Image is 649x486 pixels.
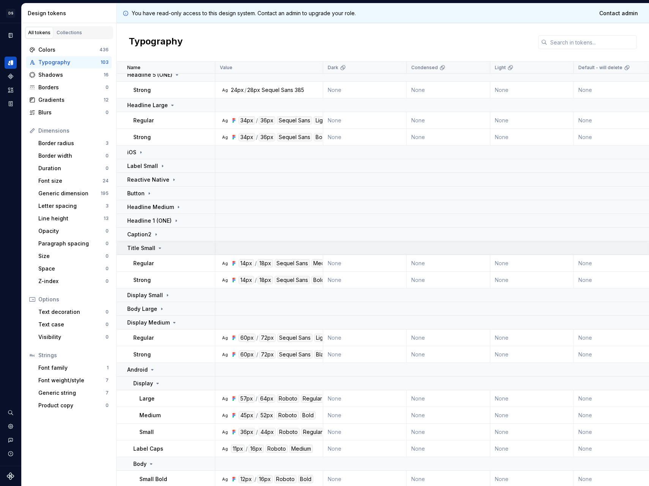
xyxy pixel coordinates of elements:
[255,259,257,268] div: /
[407,272,490,288] td: None
[323,255,407,272] td: None
[38,321,106,328] div: Text case
[127,149,136,156] p: iOS
[231,445,245,453] div: 11px
[5,29,17,41] a: Documentation
[222,412,228,418] div: Ag
[106,390,109,396] div: 7
[222,134,228,140] div: Ag
[127,305,157,313] p: Body Large
[407,407,490,424] td: None
[26,44,112,56] a: Colors436
[490,129,574,146] td: None
[38,46,99,54] div: Colors
[259,350,276,359] div: 72px
[5,70,17,82] a: Components
[277,334,313,342] div: Sequel Sans
[106,203,109,209] div: 3
[599,9,638,17] span: Contact admin
[38,71,104,79] div: Shadows
[246,445,248,453] div: /
[5,98,17,110] a: Storybook stories
[104,97,109,103] div: 12
[106,334,109,340] div: 0
[127,366,148,374] p: Android
[139,395,155,402] p: Large
[99,47,109,53] div: 436
[407,112,490,129] td: None
[298,475,313,483] div: Bold
[103,178,109,184] div: 24
[490,440,574,457] td: None
[275,276,310,284] div: Sequel Sans
[35,137,112,149] a: Border radius3
[6,9,15,18] div: DS
[38,296,109,303] div: Options
[26,94,112,106] a: Gradients12
[35,150,112,162] a: Border width0
[104,215,109,222] div: 13
[220,65,232,71] p: Value
[106,402,109,408] div: 0
[101,190,109,196] div: 195
[38,152,106,160] div: Border width
[127,244,155,252] p: Title Small
[106,278,109,284] div: 0
[35,250,112,262] a: Size0
[127,190,145,197] p: Button
[490,390,574,407] td: None
[35,275,112,287] a: Z-index0
[578,65,622,71] p: Default - will delete
[38,333,106,341] div: Visibility
[323,129,407,146] td: None
[323,346,407,363] td: None
[407,82,490,98] td: None
[255,276,257,284] div: /
[38,96,104,104] div: Gradients
[106,321,109,328] div: 0
[139,428,154,436] p: Small
[257,276,273,284] div: 18px
[5,420,17,432] a: Settings
[133,351,151,358] p: Strong
[222,476,228,482] div: Ag
[28,30,51,36] div: All tokens
[238,259,254,268] div: 14px
[490,112,574,129] td: None
[38,377,106,384] div: Font weight/style
[38,127,109,135] div: Dimensions
[245,86,246,94] div: /
[127,217,172,225] p: Headline 1 (ONE)
[101,59,109,65] div: 103
[132,9,356,17] p: You have read-only access to this design system. Contact an admin to upgrade your role.
[222,429,228,435] div: Ag
[259,428,276,436] div: 44px
[247,86,260,94] div: 28px
[254,475,256,483] div: /
[594,6,643,20] a: Contact admin
[106,153,109,159] div: 0
[127,162,158,170] p: Label Small
[5,434,17,446] div: Contact support
[222,117,228,123] div: Ag
[238,411,255,420] div: 45px
[314,350,347,359] div: Black Head
[35,331,112,343] a: Visibility0
[323,424,407,440] td: None
[407,129,490,146] td: None
[274,475,297,483] div: Roboto
[259,133,275,141] div: 36px
[35,200,112,212] a: Letter spacing3
[104,72,109,78] div: 16
[238,394,255,403] div: 57px
[238,350,256,359] div: 60px
[311,276,341,284] div: Bold Body
[259,116,275,125] div: 36px
[38,364,107,372] div: Font family
[256,350,258,359] div: /
[38,277,106,285] div: Z-index
[5,407,17,419] div: Search ⌘K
